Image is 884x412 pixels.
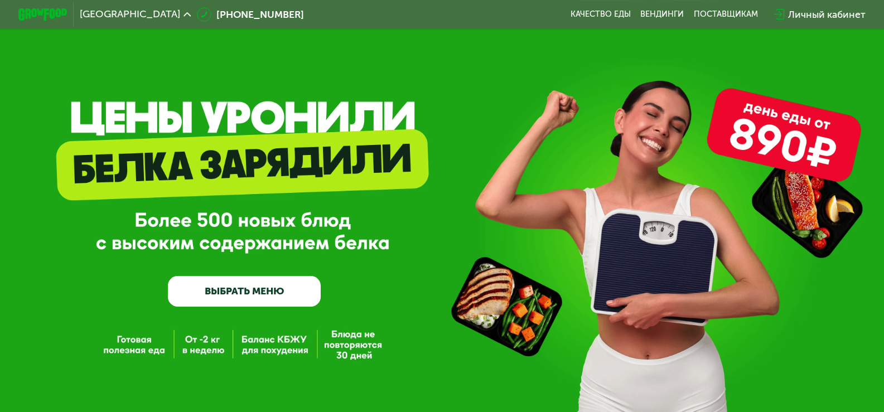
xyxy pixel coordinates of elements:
[168,276,321,307] a: ВЫБРАТЬ МЕНЮ
[197,7,304,22] a: [PHONE_NUMBER]
[640,9,684,20] a: Вендинги
[80,9,180,20] span: [GEOGRAPHIC_DATA]
[571,9,631,20] a: Качество еды
[788,7,866,22] div: Личный кабинет
[694,9,758,20] div: поставщикам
